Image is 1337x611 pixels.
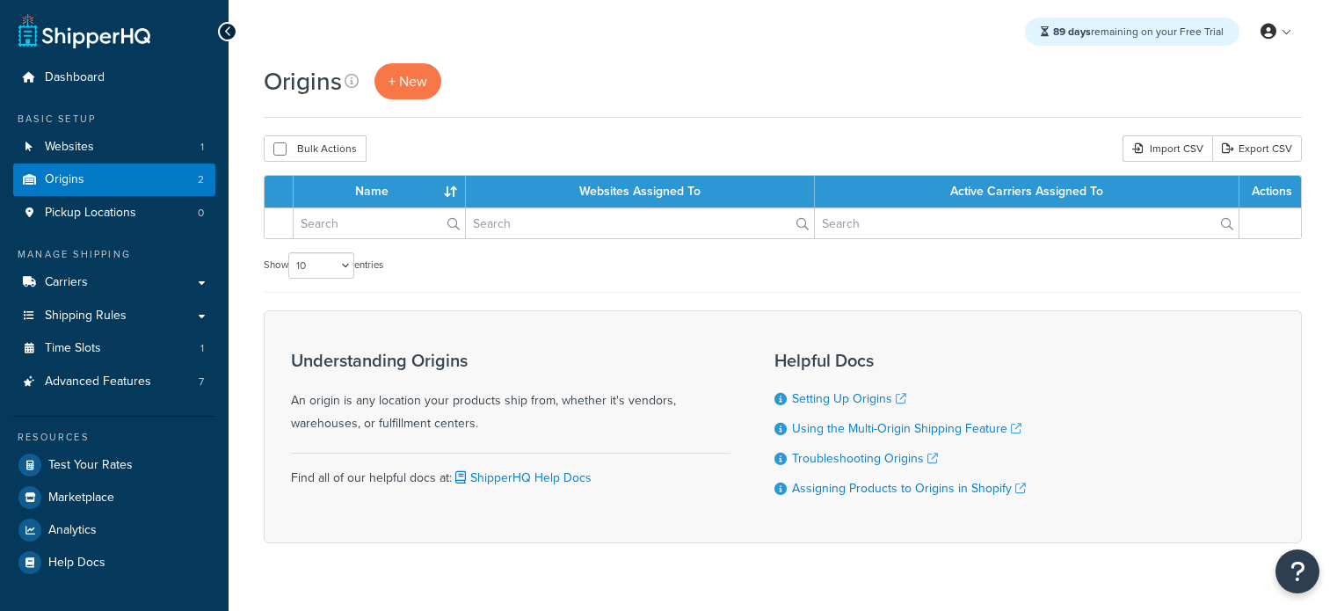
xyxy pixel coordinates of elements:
span: + New [389,71,427,91]
span: Shipping Rules [45,309,127,324]
span: Origins [45,172,84,187]
a: Troubleshooting Origins [792,449,938,468]
h1: Origins [264,64,342,98]
a: Shipping Rules [13,300,215,332]
strong: 89 days [1053,24,1091,40]
div: Basic Setup [13,112,215,127]
button: Open Resource Center [1275,549,1319,593]
a: Advanced Features 7 [13,366,215,398]
div: remaining on your Free Trial [1025,18,1239,46]
span: 1 [200,140,204,155]
li: Origins [13,164,215,196]
a: Export CSV [1212,135,1302,162]
label: Show entries [264,252,383,279]
a: ShipperHQ Help Docs [452,469,592,487]
span: 0 [198,206,204,221]
a: Carriers [13,266,215,299]
li: Advanced Features [13,366,215,398]
span: Help Docs [48,556,105,571]
span: Pickup Locations [45,206,136,221]
select: Showentries [288,252,354,279]
div: Manage Shipping [13,247,215,262]
input: Search [294,208,465,238]
input: Search [815,208,1239,238]
div: Import CSV [1123,135,1212,162]
span: 2 [198,172,204,187]
th: Websites Assigned To [466,176,815,207]
th: Active Carriers Assigned To [815,176,1239,207]
span: Time Slots [45,341,101,356]
a: Marketplace [13,482,215,513]
li: Websites [13,131,215,164]
span: Marketplace [48,491,114,506]
span: Advanced Features [45,375,151,389]
span: Websites [45,140,94,155]
a: Time Slots 1 [13,332,215,365]
a: Analytics [13,514,215,546]
a: Assigning Products to Origins in Shopify [792,479,1026,498]
li: Time Slots [13,332,215,365]
a: Origins 2 [13,164,215,196]
h3: Helpful Docs [774,351,1026,370]
a: Test Your Rates [13,449,215,481]
span: Test Your Rates [48,458,133,473]
a: Help Docs [13,547,215,578]
a: Dashboard [13,62,215,94]
a: ShipperHQ Home [18,13,150,48]
div: Find all of our helpful docs at: [291,453,730,490]
a: Using the Multi-Origin Shipping Feature [792,419,1021,438]
li: Pickup Locations [13,197,215,229]
a: Websites 1 [13,131,215,164]
div: Resources [13,430,215,445]
th: Name [294,176,466,207]
span: Analytics [48,523,97,538]
a: + New [374,63,441,99]
div: An origin is any location your products ship from, whether it's vendors, warehouses, or fulfillme... [291,351,730,435]
span: Carriers [45,275,88,290]
span: 1 [200,341,204,356]
h3: Understanding Origins [291,351,730,370]
a: Setting Up Origins [792,389,906,408]
input: Search [466,208,814,238]
th: Actions [1239,176,1301,207]
span: Dashboard [45,70,105,85]
span: 7 [199,375,204,389]
button: Bulk Actions [264,135,367,162]
a: Pickup Locations 0 [13,197,215,229]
